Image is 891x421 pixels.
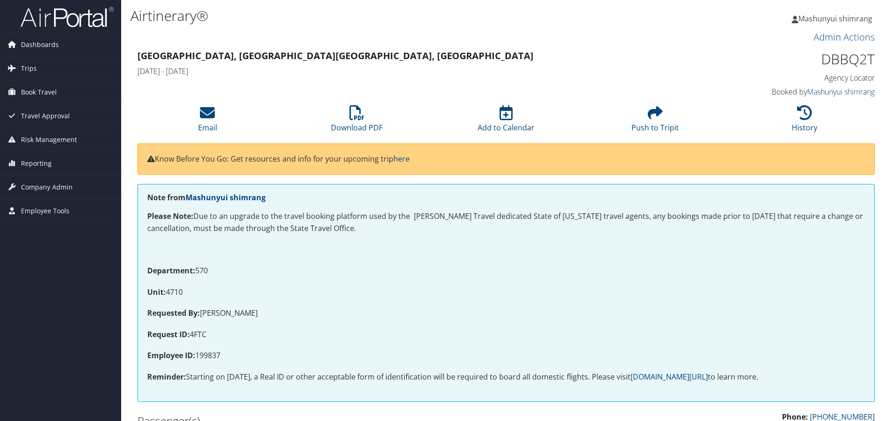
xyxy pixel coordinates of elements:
[393,154,410,164] a: here
[147,371,865,383] p: Starting on [DATE], a Real ID or other acceptable form of identification will be required to boar...
[701,87,875,97] h4: Booked by
[792,110,817,133] a: History
[701,49,875,69] h1: DBBQ2T
[147,192,266,203] strong: Note from
[631,110,679,133] a: Push to Tripit
[21,81,57,104] span: Book Travel
[478,110,535,133] a: Add to Calendar
[147,329,865,341] p: 4FTC
[147,372,186,382] strong: Reminder:
[147,265,195,276] strong: Department:
[147,286,865,299] p: 4710
[147,153,865,165] p: Know Before You Go: Get resources and info for your upcoming trip
[147,307,865,319] p: [PERSON_NAME]
[631,372,708,382] a: [DOMAIN_NAME][URL]
[147,287,166,297] strong: Unit:
[798,14,872,24] span: Mashunyui shimrang
[331,110,383,133] a: Download PDF
[21,33,59,56] span: Dashboards
[147,210,865,234] p: Due to an upgrade to the travel booking platform used by the [PERSON_NAME] Travel dedicated State...
[21,6,114,28] img: airportal-logo.png
[147,329,190,340] strong: Request ID:
[21,199,69,223] span: Employee Tools
[21,104,70,128] span: Travel Approval
[185,192,266,203] a: Mashunyui shimrang
[198,110,217,133] a: Email
[147,350,195,360] strong: Employee ID:
[147,308,200,318] strong: Requested By:
[147,265,865,277] p: 570
[147,350,865,362] p: 199837
[130,6,631,26] h1: Airtinerary®
[21,152,52,175] span: Reporting
[147,211,193,221] strong: Please Note:
[814,31,875,43] a: Admin Actions
[137,49,534,62] strong: [GEOGRAPHIC_DATA], [GEOGRAPHIC_DATA] [GEOGRAPHIC_DATA], [GEOGRAPHIC_DATA]
[21,128,77,151] span: Risk Management
[21,176,73,199] span: Company Admin
[807,87,875,97] a: Mashunyui shimrang
[701,73,875,83] h4: Agency Locator
[792,5,882,33] a: Mashunyui shimrang
[21,57,37,80] span: Trips
[137,66,687,76] h4: [DATE] - [DATE]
